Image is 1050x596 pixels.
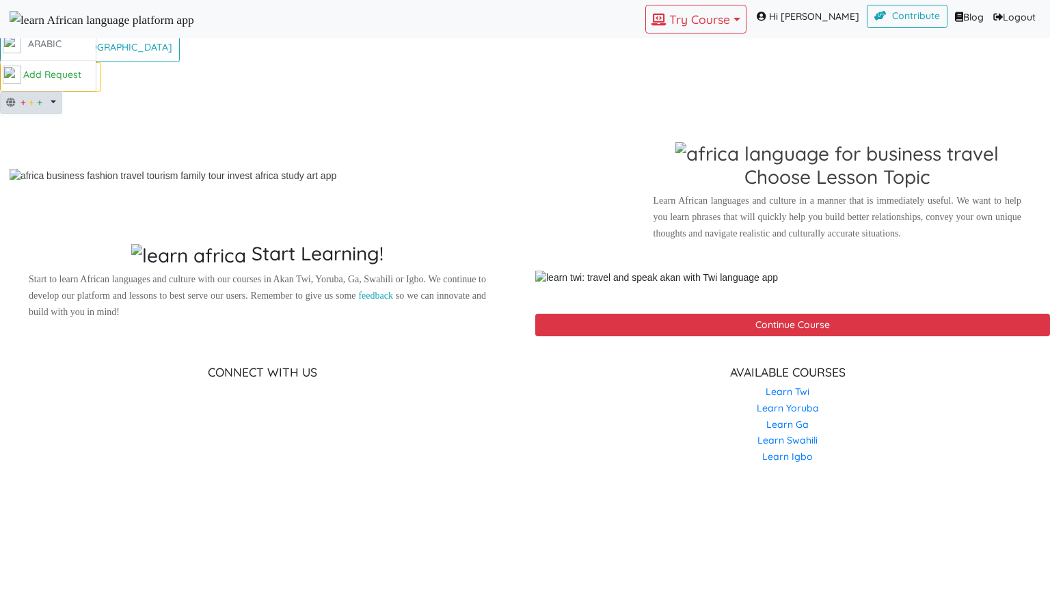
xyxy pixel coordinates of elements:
[29,96,34,109] span: +
[654,140,1022,188] h2: Choose Lesson Topic
[1,38,62,51] a: ARABIC
[10,242,505,267] h2: Start Learning!
[654,193,1022,241] p: Learn African languages and culture in a manner that is immediately useful. We want to help you l...
[1,69,81,81] a: Add Request
[645,5,746,33] button: Try Course
[762,450,813,463] a: Learn Igbo
[867,5,948,28] a: Contribute
[356,290,396,301] a: feedback
[10,11,194,29] img: learn African language platform app
[37,96,42,109] span: +
[535,271,1050,285] img: learn twi: travel and speak akan with Twi language app
[3,66,21,84] img: communication-favicon.44267b67.png
[757,434,818,446] a: Learn Swahili
[675,142,999,165] img: africa language for business travel
[766,418,809,431] a: Learn Ga
[766,385,809,398] a: Learn Twi
[535,365,1040,379] h5: Available Courses
[3,35,21,53] img: egypt.442b7c93.png
[988,5,1040,31] a: Logout
[131,244,246,267] img: learn africa
[535,314,1050,337] a: Continue Course
[746,5,867,29] span: Hi [PERSON_NAME]
[10,365,515,379] h5: Connect with us
[947,5,988,31] a: Blog
[21,96,26,109] span: +
[757,402,819,414] a: Learn Yoruba
[29,271,486,320] p: Start to learn African languages and culture with our courses in Akan Twi, Yoruba, Ga, Swahili or...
